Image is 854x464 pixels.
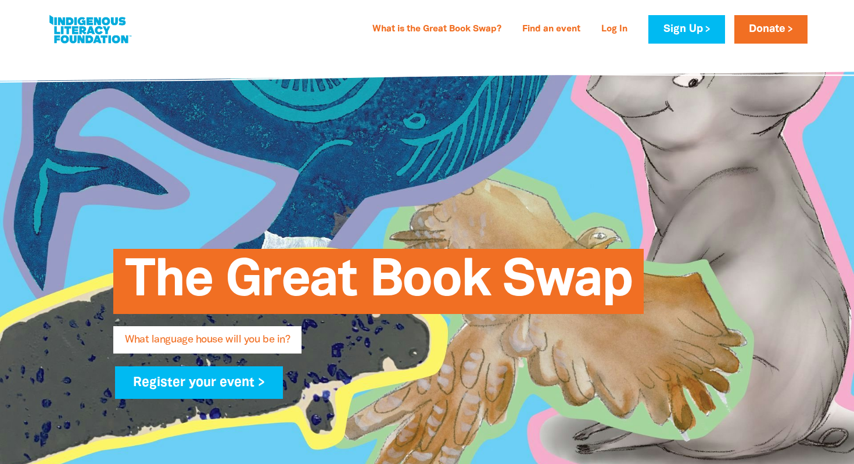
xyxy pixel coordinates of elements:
[125,258,632,314] span: The Great Book Swap
[115,366,283,399] a: Register your event >
[734,15,808,44] a: Donate
[365,20,508,39] a: What is the Great Book Swap?
[594,20,634,39] a: Log In
[125,335,290,354] span: What language house will you be in?
[648,15,724,44] a: Sign Up
[515,20,587,39] a: Find an event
